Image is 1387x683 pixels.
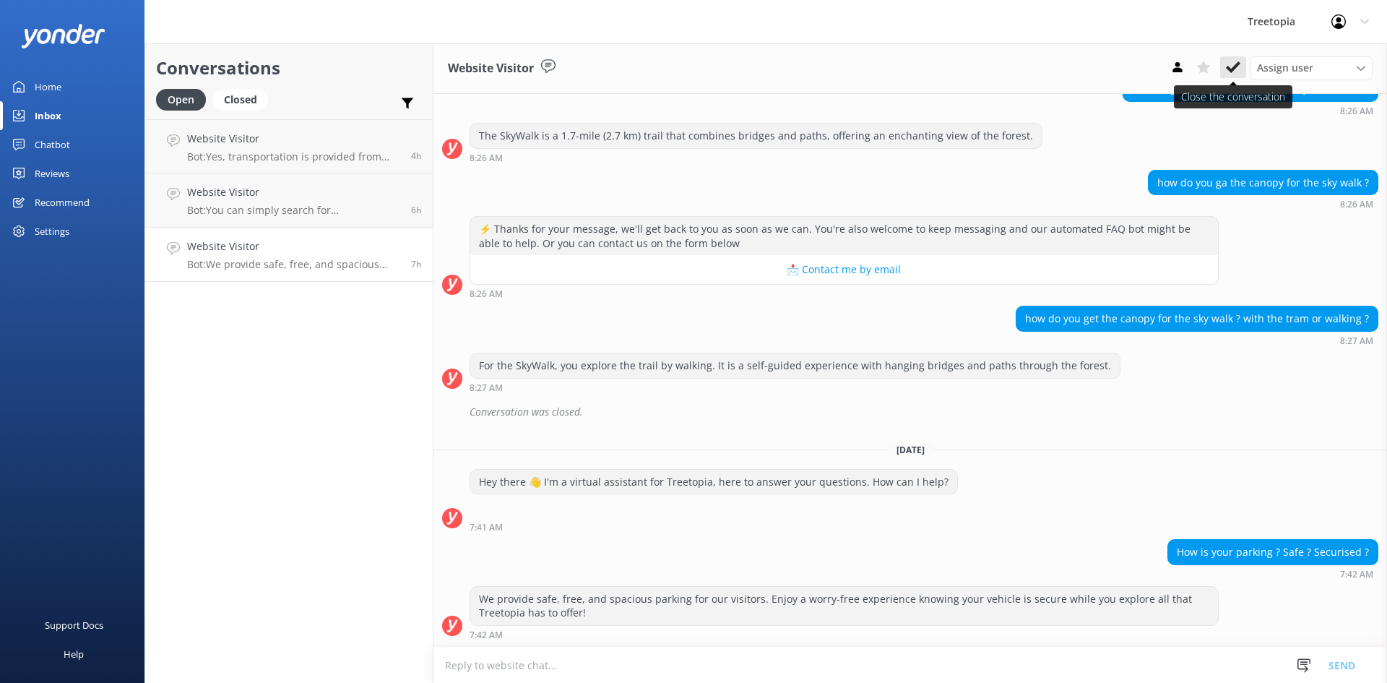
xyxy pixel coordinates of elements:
[22,24,105,48] img: yonder-white-logo.png
[470,382,1120,392] div: 08:27am 13-Aug-2025 (UTC -06:00) America/Mexico_City
[448,59,534,78] h3: Website Visitor
[213,91,275,107] a: Closed
[470,255,1218,284] button: 📩 Contact me by email
[35,217,69,246] div: Settings
[187,131,400,147] h4: Website Visitor
[1123,106,1378,116] div: 08:26am 13-Aug-2025 (UTC -06:00) America/Mexico_City
[470,154,503,163] strong: 8:26 AM
[470,288,1219,298] div: 08:26am 13-Aug-2025 (UTC -06:00) America/Mexico_City
[187,258,400,271] p: Bot: We provide safe, free, and spacious parking for our visitors. Enjoy a worry-free experience ...
[470,353,1120,378] div: For the SkyWalk, you explore the trail by walking. It is a self-guided experience with hanging br...
[35,101,61,130] div: Inbox
[1250,56,1373,80] div: Assign User
[35,188,90,217] div: Recommend
[156,89,206,111] div: Open
[1149,171,1378,195] div: how do you ga the canopy for the sky walk ?
[442,400,1378,424] div: 2025-08-13T21:25:29.162
[1167,569,1378,579] div: 07:42am 17-Aug-2025 (UTC -06:00) America/Mexico_City
[35,159,69,188] div: Reviews
[64,640,84,669] div: Help
[1340,107,1373,116] strong: 8:26 AM
[470,400,1378,424] div: Conversation was closed.
[470,522,958,532] div: 07:41am 17-Aug-2025 (UTC -06:00) America/Mexico_City
[213,89,268,111] div: Closed
[145,228,433,282] a: Website VisitorBot:We provide safe, free, and spacious parking for our visitors. Enjoy a worry-fr...
[35,130,70,159] div: Chatbot
[1148,199,1378,209] div: 08:26am 13-Aug-2025 (UTC -06:00) America/Mexico_City
[470,153,1042,163] div: 08:26am 13-Aug-2025 (UTC -06:00) America/Mexico_City
[1340,337,1373,345] strong: 8:27 AM
[1016,306,1378,331] div: how do you get the canopy for the sky walk ? with the tram or walking ?
[470,523,503,532] strong: 7:41 AM
[470,631,503,640] strong: 7:42 AM
[187,150,400,163] p: Bot: Yes, transportation is provided from hotels in the [GEOGRAPHIC_DATA] area. The shuttle servi...
[470,124,1042,148] div: The SkyWalk is a 1.7-mile (2.7 km) trail that combines bridges and paths, offering an enchanting ...
[145,119,433,173] a: Website VisitorBot:Yes, transportation is provided from hotels in the [GEOGRAPHIC_DATA] area. The...
[470,470,957,494] div: Hey there 👋 I'm a virtual assistant for Treetopia, here to answer your questions. How can I help?
[187,184,400,200] h4: Website Visitor
[470,630,1219,640] div: 07:42am 17-Aug-2025 (UTC -06:00) America/Mexico_City
[888,444,933,456] span: [DATE]
[470,587,1218,625] div: We provide safe, free, and spacious parking for our visitors. Enjoy a worry-free experience knowi...
[35,72,61,101] div: Home
[187,239,400,254] h4: Website Visitor
[1340,570,1373,579] strong: 7:42 AM
[187,204,400,217] p: Bot: You can simply search for [GEOGRAPHIC_DATA] on Google Maps or Waze, and it will direct you t...
[470,290,503,298] strong: 8:26 AM
[470,384,503,392] strong: 8:27 AM
[156,91,213,107] a: Open
[45,611,103,640] div: Support Docs
[411,150,422,162] span: 09:57am 17-Aug-2025 (UTC -06:00) America/Mexico_City
[145,173,433,228] a: Website VisitorBot:You can simply search for [GEOGRAPHIC_DATA] on Google Maps or Waze, and it wil...
[1340,200,1373,209] strong: 8:26 AM
[1257,60,1313,76] span: Assign user
[411,204,422,216] span: 08:35am 17-Aug-2025 (UTC -06:00) America/Mexico_City
[156,54,422,82] h2: Conversations
[1016,335,1378,345] div: 08:27am 13-Aug-2025 (UTC -06:00) America/Mexico_City
[470,217,1218,255] div: ⚡ Thanks for your message, we'll get back to you as soon as we can. You're also welcome to keep m...
[411,258,422,270] span: 07:42am 17-Aug-2025 (UTC -06:00) America/Mexico_City
[1168,540,1378,564] div: How is your parking ? Safe ? Securised ?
